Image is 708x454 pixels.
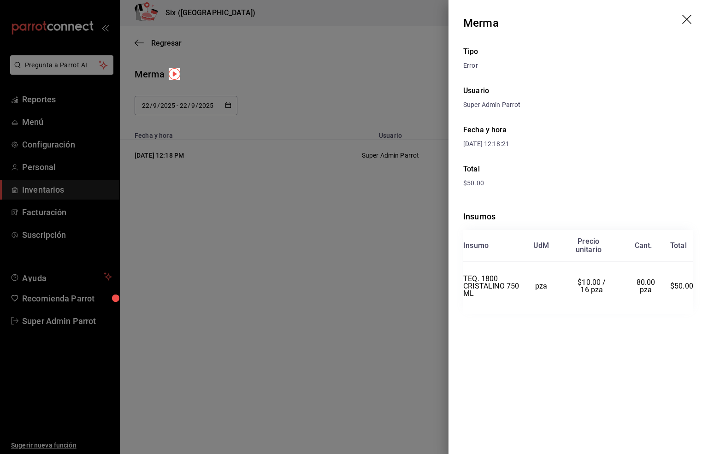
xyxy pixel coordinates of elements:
div: Total [463,164,693,175]
img: Tooltip marker [169,68,180,80]
div: Super Admin Parrot [463,100,693,110]
td: pza [520,262,562,311]
span: $50.00 [463,179,484,187]
button: drag [682,15,693,26]
div: Insumo [463,242,489,250]
div: [DATE] 12:18:21 [463,139,693,149]
div: Usuario [463,85,693,96]
div: Fecha y hora [463,124,693,136]
td: TEQ. 1800 CRISTALINO 750 ML [463,262,520,311]
div: UdM [533,242,549,250]
div: Error [463,61,693,71]
span: $10.00 / 16 pza [578,278,608,294]
span: $50.00 [670,282,693,290]
div: Insumos [463,210,693,223]
div: Cant. [635,242,652,250]
div: Precio unitario [576,237,602,254]
div: Tipo [463,46,693,57]
span: 80.00 pza [637,278,657,294]
div: Merma [463,15,499,31]
div: Total [670,242,687,250]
